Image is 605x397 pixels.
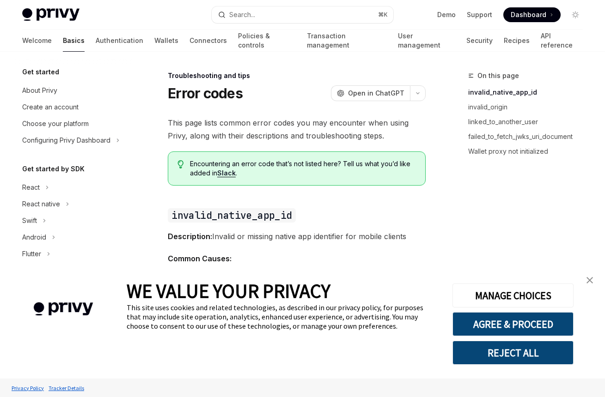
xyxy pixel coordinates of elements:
button: REJECT ALL [452,341,574,365]
a: Wallets [154,30,178,52]
button: Toggle Configuring Privy Dashboard section [15,132,133,149]
button: Toggle Flutter section [15,246,133,262]
button: AGREE & PROCEED [452,312,574,336]
span: On this page [477,70,519,81]
code: invalid_native_app_id [168,208,295,223]
a: failed_to_fetch_jwks_uri_document [468,129,590,144]
div: React native [22,198,60,210]
button: Toggle dark mode [568,7,583,22]
div: Configuring Privy Dashboard [22,135,110,146]
img: close banner [587,277,593,283]
span: Dashboard [511,10,546,19]
div: Troubleshooting and tips [168,71,426,80]
span: Encountering an error code that’s not listed here? Tell us what you’d like added in . [190,159,416,178]
a: Tracker Details [46,380,86,396]
a: Privacy Policy [9,380,46,396]
a: Transaction management [307,30,387,52]
a: About Privy [15,82,133,99]
h5: Get started [22,66,59,78]
a: Connectors [189,30,227,52]
button: Open in ChatGPT [331,85,410,101]
a: Basics [63,30,85,52]
a: Slack [217,169,236,177]
a: invalid_origin [468,100,590,114]
a: linked_to_another_user [468,114,590,129]
span: Open in ChatGPT [348,89,404,98]
a: Security [466,30,493,52]
span: WE VALUE YOUR PRIVACY [127,279,330,303]
span: ⌘ K [378,11,388,18]
div: Flutter [22,248,41,259]
div: React [22,182,40,193]
a: Recipes [504,30,530,52]
button: Open search [212,6,394,23]
strong: Description: [168,232,212,241]
h1: Error codes [168,85,243,102]
button: MANAGE CHOICES [452,283,574,307]
div: Swift [22,215,37,226]
a: invalid_native_app_id [468,85,590,100]
img: light logo [22,8,79,21]
a: Welcome [22,30,52,52]
div: Android [22,232,46,243]
button: Toggle React native section [15,196,133,212]
a: Wallet proxy not initialized [468,144,590,159]
a: Dashboard [503,7,561,22]
a: Policies & controls [238,30,296,52]
a: Create an account [15,99,133,115]
a: Authentication [96,30,143,52]
a: Choose your platform [15,115,133,132]
span: Invalid or missing native app identifier for mobile clients [168,230,426,243]
a: Support [467,10,492,19]
h5: Get started by SDK [22,163,85,174]
button: Toggle Android section [15,229,133,246]
strong: Common Causes: [168,254,232,263]
a: close banner [581,271,599,289]
button: Toggle React section [15,179,133,196]
button: Toggle Swift section [15,212,133,229]
div: Choose your platform [22,118,89,129]
svg: Tip [177,160,184,168]
div: Create an account [22,102,79,113]
img: company logo [14,289,113,329]
span: This page lists common error codes you may encounter when using Privy, along with their descripti... [168,116,426,142]
a: User management [398,30,455,52]
button: Toggle Unity section [15,262,133,279]
div: About Privy [22,85,57,96]
a: API reference [541,30,583,52]
a: Demo [437,10,456,19]
div: Search... [229,9,255,20]
div: This site uses cookies and related technologies, as described in our privacy policy, for purposes... [127,303,439,331]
